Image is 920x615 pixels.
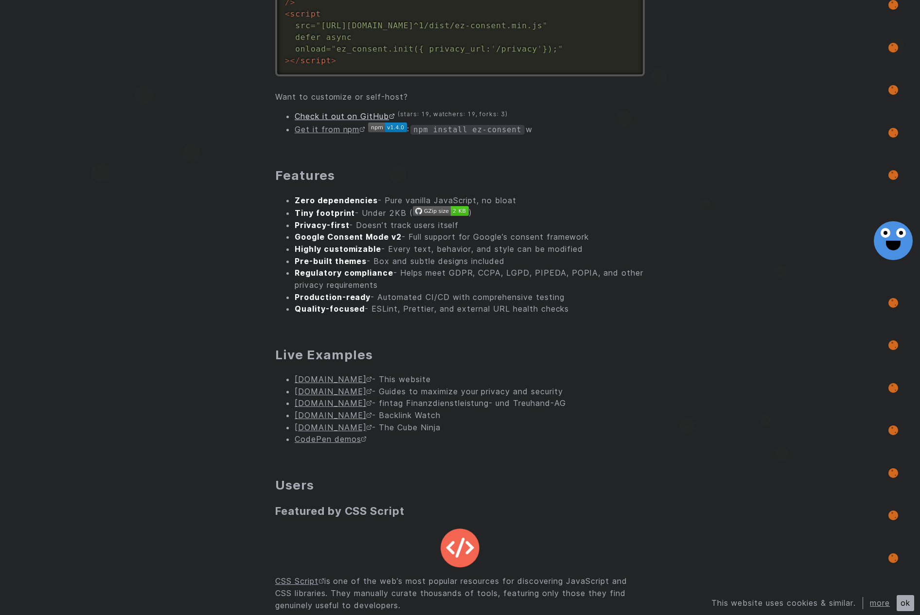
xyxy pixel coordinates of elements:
a: Get it from npm [295,124,365,134]
h2: Features [275,167,645,184]
code: npm install ez-consent [410,125,524,135]
a: [DOMAIN_NAME] [295,387,372,396]
strong: Highly customizable [295,244,381,254]
li: - ESLint, Prettier, and external URL health checks [295,303,645,315]
div: ok [897,595,914,611]
img: GZipped script size in bytes [413,206,469,216]
span: [URL][DOMAIN_NAME]^1/dist/ez-consent.min.js [311,21,548,30]
h2: Live Examples [275,347,645,363]
strong: Production-ready [295,292,371,302]
span: > [331,56,336,65]
strong: Quality-focused [295,304,365,314]
p: is one of the web’s most popular resources for discovering JavaScript and CSS libraries. They man... [275,575,645,611]
h3: Featured by CSS Script [275,504,645,518]
strong: Regulatory compliance [295,268,393,278]
li: - Pure vanilla JavaScript, no bloat [295,194,645,207]
span: = [311,21,316,30]
span: > [285,56,290,65]
span: onload [295,44,326,53]
li: - The Cube Ninja [295,422,645,434]
a: CSS Script [275,576,324,586]
span: < [285,9,290,18]
span: ' [491,44,496,53]
a: [DOMAIN_NAME] [295,374,372,384]
li: - Automated CI/CD with comprehensive testing [295,291,645,303]
strong: Google Consent Mode v2 [295,232,402,242]
span: async [326,33,352,42]
li: - Helps meet GDPR, CCPA, LGPD, PIPEDA, POPIA, and other privacy requirements [295,267,645,291]
li: : w [295,123,645,136]
a: more [870,598,890,608]
li: - This website [295,373,645,386]
span: ' [537,44,543,53]
span: script [290,56,332,65]
span: " [331,44,336,53]
a: Check it out on GitHub [295,111,395,121]
li: - Box and subtle designs included [295,255,645,267]
span: src [295,21,311,30]
a: [DOMAIN_NAME] [295,398,372,408]
strong: Pre-built themes [295,256,367,266]
li: - fintag Finanzdienstleistung- und Treuhand-AG [295,397,645,409]
li: - Backlink Watch [295,409,645,422]
span: " [316,21,321,30]
li: - Full support for Google’s consent framework [295,231,645,243]
span: " [558,44,563,53]
sup: (stars: 19, watchers: 19, forks: 3) [398,110,508,118]
span: defer [295,33,321,42]
li: - Guides to maximize your privacy and security [295,386,645,398]
span: ez_consent.init({ privacy_url: /privacy }); [326,44,563,53]
a: [DOMAIN_NAME] [295,410,372,420]
span: " [543,21,548,30]
p: Want to customize or self-host? [275,91,645,103]
span: </ [290,56,301,65]
strong: Privacy-first [295,220,349,230]
strong: Tiny footprint [295,208,355,218]
a: [DOMAIN_NAME] [295,422,372,432]
a: CodePen demos [295,434,367,444]
strong: Zero dependencies [295,195,378,205]
li: - Every text, behavior, and style can be modified [295,243,645,255]
img: CSS Script logo [441,528,479,567]
li: - Doesn’t track users itself [295,219,645,231]
img: Latest npm version [368,123,407,132]
span: script [285,9,321,18]
span: = [326,44,332,53]
li: - Under 2KB ( ) [295,206,645,219]
div: This website uses cookies & similar. [711,597,864,609]
h2: Users [275,477,645,493]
